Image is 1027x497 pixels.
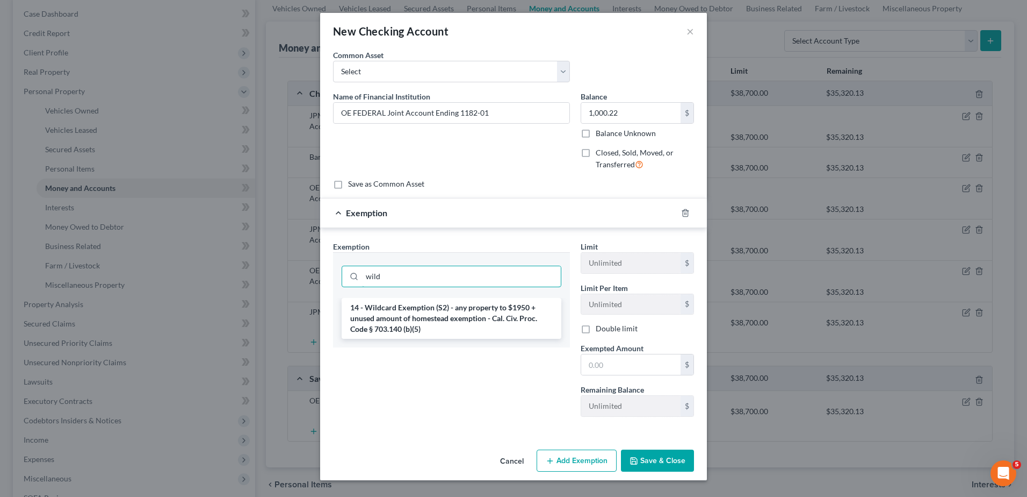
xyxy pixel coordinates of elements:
div: $ [681,103,693,123]
label: Balance Unknown [596,128,656,139]
button: Add Exemption [537,450,617,472]
label: Remaining Balance [581,384,644,395]
div: New Checking Account [333,24,449,39]
input: -- [581,253,681,273]
span: Exempted Amount [581,344,643,353]
label: Save as Common Asset [348,179,424,189]
label: Common Asset [333,49,384,61]
label: Balance [581,91,607,102]
div: $ [681,253,693,273]
button: × [686,25,694,38]
span: Exemption [333,242,370,251]
button: Save & Close [621,450,694,472]
span: Exemption [346,208,387,218]
input: Search exemption rules... [362,266,561,287]
input: 0.00 [581,103,681,123]
input: -- [581,294,681,315]
input: 0.00 [581,354,681,375]
span: 5 [1012,460,1021,469]
li: 14 - Wildcard Exemption (S2) - any property to $1950 + unused amount of homestead exemption - Cal... [342,298,561,339]
div: $ [681,354,693,375]
label: Double limit [596,323,638,334]
button: Cancel [491,451,532,472]
div: $ [681,294,693,315]
span: Closed, Sold, Moved, or Transferred [596,148,674,169]
span: Limit [581,242,598,251]
label: Limit Per Item [581,282,628,294]
iframe: Intercom live chat [990,460,1016,486]
div: $ [681,396,693,416]
span: Name of Financial Institution [333,92,430,101]
input: Enter name... [334,103,569,123]
input: -- [581,396,681,416]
